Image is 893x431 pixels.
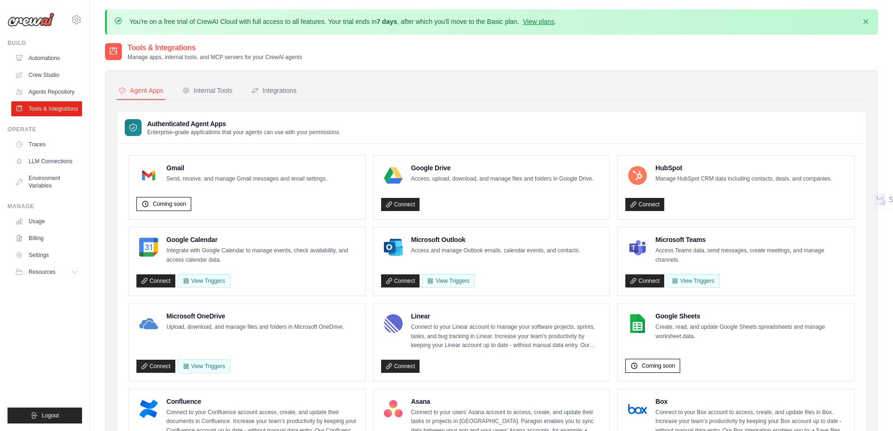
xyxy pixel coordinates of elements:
[129,17,556,26] p: You're on a free trial of CrewAI Cloud with full access to all features. Your trial ends in , aft...
[411,323,602,350] p: Connect to your Linear account to manage your software projects, sprints, tasks, and bug tracking...
[8,126,82,133] div: Operate
[655,174,832,184] p: Manage HubSpot CRM data including contacts, deals, and companies.
[8,39,82,47] div: Build
[11,248,82,263] a: Settings
[147,119,339,129] h3: Authenticated Agent Apps
[249,82,299,100] button: Integrations
[422,274,474,288] : View Triggers
[29,268,55,276] span: Resources
[11,68,82,83] a: Crew Studio
[11,265,82,280] button: Resources
[119,86,164,95] div: Agent Apps
[117,82,165,100] button: Agent Apps
[642,362,675,370] span: Coming soon
[411,174,594,184] p: Access, upload, download, and manage files and folders in Google Drive.
[384,400,403,418] img: Asana Logo
[166,246,358,265] p: Integrate with Google Calendar to manage events, check availability, and access calendar data.
[11,171,82,193] a: Environment Variables
[655,311,847,321] h4: Google Sheets
[139,166,158,185] img: Gmail Logo
[384,238,403,257] img: Microsoft Outlook Logo
[11,231,82,246] a: Billing
[136,274,175,287] a: Connect
[625,274,664,287] a: Connect
[8,408,82,423] button: Logout
[178,274,230,288] button: View Triggers
[655,163,832,173] h4: HubSpot
[381,274,420,287] a: Connect
[166,323,344,332] p: Upload, download, and manage files and folders in Microsoft OneDrive.
[655,235,847,244] h4: Microsoft Teams
[8,13,54,27] img: Logo
[376,18,397,25] strong: 7 days
[180,82,234,100] button: Internal Tools
[628,314,647,333] img: Google Sheets Logo
[166,174,327,184] p: Send, receive, and manage Gmail messages and email settings.
[411,246,580,256] p: Access and manage Outlook emails, calendar events, and contacts.
[655,397,847,406] h4: Box
[139,400,158,418] img: Confluence Logo
[139,314,158,333] img: Microsoft OneDrive Logo
[628,238,647,257] img: Microsoft Teams Logo
[128,53,302,61] p: Manage apps, internal tools, and MCP servers for your CrewAI agents
[411,311,602,321] h4: Linear
[655,323,847,341] p: Create, read, and update Google Sheets spreadsheets and manage worksheet data.
[523,18,554,25] a: View plans
[384,166,403,185] img: Google Drive Logo
[11,154,82,169] a: LLM Connections
[11,214,82,229] a: Usage
[182,86,233,95] div: Internal Tools
[411,397,602,406] h4: Asana
[628,166,647,185] img: HubSpot Logo
[625,198,664,211] a: Connect
[147,129,339,136] p: Enterprise-grade applications that your agents can use with your permissions
[178,359,230,373] : View Triggers
[384,314,403,333] img: Linear Logo
[166,397,358,406] h4: Confluence
[11,101,82,116] a: Tools & Integrations
[381,198,420,211] a: Connect
[166,311,344,321] h4: Microsoft OneDrive
[42,412,59,419] span: Logout
[128,42,302,53] h2: Tools & Integrations
[655,246,847,265] p: Access Teams data, send messages, create meetings, and manage channels.
[166,235,358,244] h4: Google Calendar
[139,238,158,257] img: Google Calendar Logo
[166,163,327,173] h4: Gmail
[8,203,82,210] div: Manage
[251,86,297,95] div: Integrations
[628,400,647,418] img: Box Logo
[667,274,719,288] : View Triggers
[11,137,82,152] a: Traces
[11,51,82,66] a: Automations
[11,84,82,99] a: Agents Repository
[381,360,420,373] a: Connect
[153,200,186,208] span: Coming soon
[136,360,175,373] a: Connect
[411,163,594,173] h4: Google Drive
[411,235,580,244] h4: Microsoft Outlook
